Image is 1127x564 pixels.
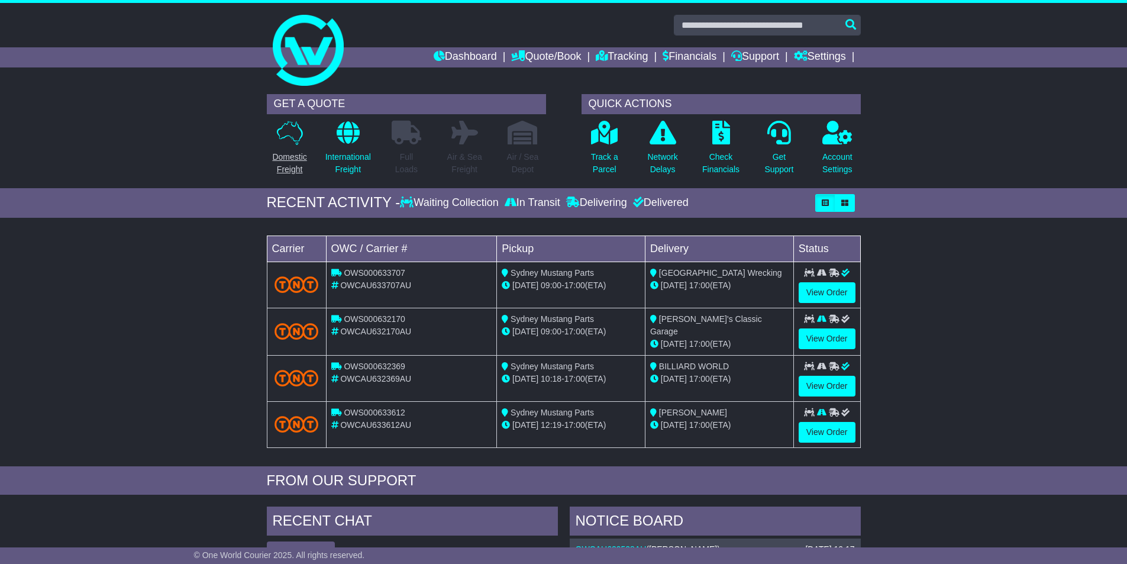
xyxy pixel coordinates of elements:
[267,507,558,539] div: RECENT CHAT
[325,151,371,176] p: International Freight
[799,376,855,397] a: View Order
[661,374,687,383] span: [DATE]
[822,120,853,182] a: AccountSettings
[591,151,618,176] p: Track a Parcel
[511,47,581,67] a: Quote/Book
[275,370,319,386] img: TNT_Domestic.png
[702,151,740,176] p: Check Financials
[497,236,645,262] td: Pickup
[564,281,585,290] span: 17:00
[512,281,538,290] span: [DATE]
[344,314,405,324] span: OWS000632170
[576,544,647,554] a: OWCAU629528AU
[325,120,372,182] a: InternationalFreight
[400,196,501,210] div: Waiting Collection
[764,151,793,176] p: Get Support
[511,268,594,278] span: Sydney Mustang Parts
[793,236,860,262] td: Status
[340,420,411,430] span: OWCAU633612AU
[275,416,319,432] img: TNT_Domestic.png
[805,544,854,555] div: [DATE] 10:17
[326,236,497,262] td: OWC / Carrier #
[511,408,594,417] span: Sydney Mustang Parts
[275,276,319,292] img: TNT_Domestic.png
[650,373,789,385] div: (ETA)
[502,373,640,385] div: - (ETA)
[582,94,861,114] div: QUICK ACTIONS
[272,120,307,182] a: DomesticFreight
[689,420,710,430] span: 17:00
[799,328,855,349] a: View Order
[590,120,619,182] a: Track aParcel
[596,47,648,67] a: Tracking
[564,374,585,383] span: 17:00
[392,151,421,176] p: Full Loads
[794,47,846,67] a: Settings
[570,507,861,539] div: NOTICE BOARD
[564,420,585,430] span: 17:00
[799,422,855,443] a: View Order
[563,196,630,210] div: Delivering
[731,47,779,67] a: Support
[702,120,740,182] a: CheckFinancials
[650,419,789,431] div: (ETA)
[447,151,482,176] p: Air & Sea Freight
[434,47,497,67] a: Dashboard
[822,151,852,176] p: Account Settings
[512,327,538,336] span: [DATE]
[689,374,710,383] span: 17:00
[659,268,782,278] span: [GEOGRAPHIC_DATA] Wrecking
[344,362,405,371] span: OWS000632369
[650,314,762,336] span: [PERSON_NAME]'s Classic Garage
[511,314,594,324] span: Sydney Mustang Parts
[661,420,687,430] span: [DATE]
[663,47,716,67] a: Financials
[275,323,319,339] img: TNT_Domestic.png
[576,544,855,555] div: ( )
[630,196,689,210] div: Delivered
[541,420,561,430] span: 12:19
[689,281,710,290] span: 17:00
[502,196,563,210] div: In Transit
[647,120,678,182] a: NetworkDelays
[512,420,538,430] span: [DATE]
[267,542,335,562] button: View All Chats
[650,279,789,292] div: (ETA)
[340,374,411,383] span: OWCAU632369AU
[661,281,687,290] span: [DATE]
[689,339,710,349] span: 17:00
[645,236,793,262] td: Delivery
[267,94,546,114] div: GET A QUOTE
[502,325,640,338] div: - (ETA)
[649,544,717,554] span: [PERSON_NAME]
[512,374,538,383] span: [DATE]
[344,408,405,417] span: OWS000633612
[340,281,411,290] span: OWCAU633707AU
[650,338,789,350] div: (ETA)
[661,339,687,349] span: [DATE]
[344,268,405,278] span: OWS000633707
[502,279,640,292] div: - (ETA)
[659,408,727,417] span: [PERSON_NAME]
[272,151,306,176] p: Domestic Freight
[647,151,677,176] p: Network Delays
[194,550,365,560] span: © One World Courier 2025. All rights reserved.
[340,327,411,336] span: OWCAU632170AU
[799,282,855,303] a: View Order
[502,419,640,431] div: - (ETA)
[511,362,594,371] span: Sydney Mustang Parts
[267,472,861,489] div: FROM OUR SUPPORT
[764,120,794,182] a: GetSupport
[507,151,539,176] p: Air / Sea Depot
[267,236,326,262] td: Carrier
[564,327,585,336] span: 17:00
[541,281,561,290] span: 09:00
[541,374,561,383] span: 10:18
[267,194,401,211] div: RECENT ACTIVITY -
[659,362,729,371] span: BILLIARD WORLD
[541,327,561,336] span: 09:00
